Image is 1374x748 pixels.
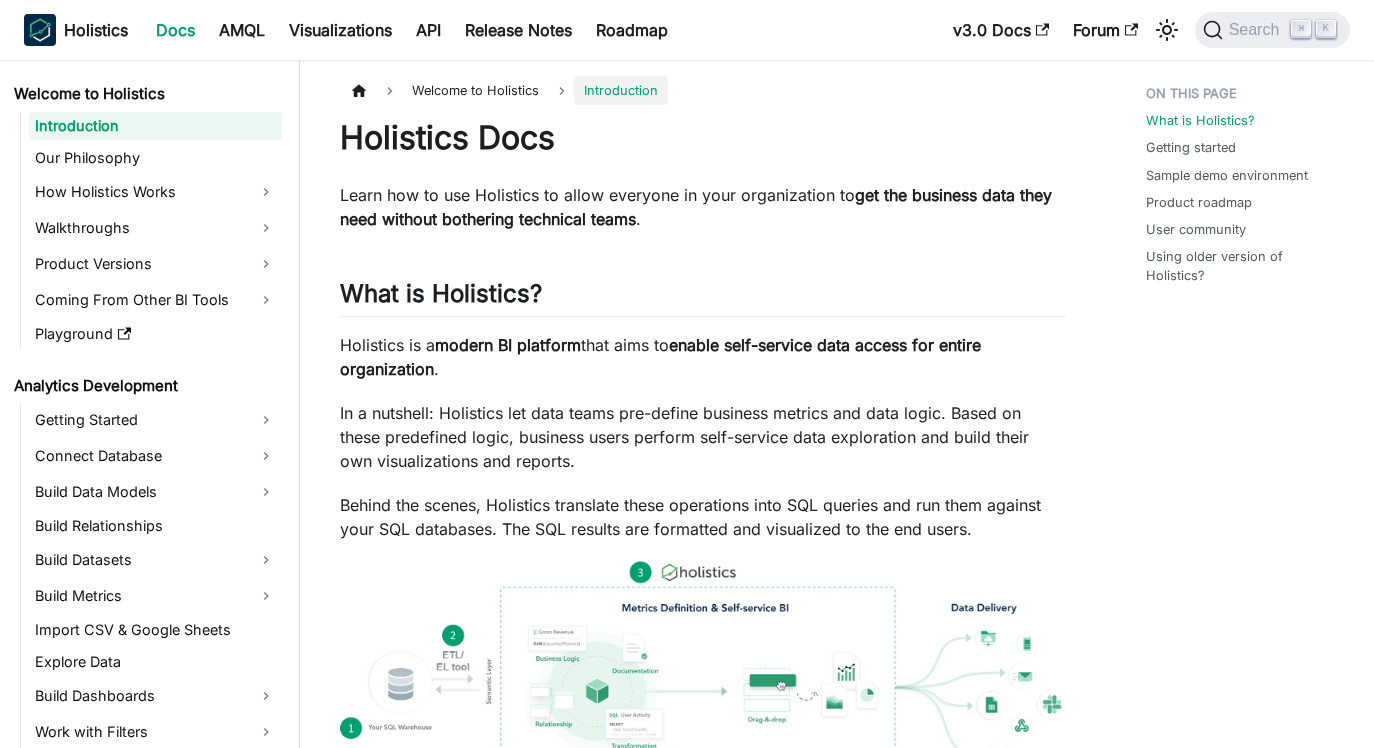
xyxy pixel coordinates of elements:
a: Build Metrics [29,580,282,612]
p: Learn how to use Holistics to allow everyone in your organization to . [340,183,1066,231]
a: Build Dashboards [29,680,282,712]
a: Build Data Models [29,476,282,508]
h2: What is Holistics? [340,279,1066,317]
span: Search [1223,21,1292,39]
a: Welcome to Holistics [8,80,282,108]
a: Getting started [1146,138,1236,157]
a: Playground [29,320,282,348]
a: Sample demo environment [1146,166,1308,185]
a: Home page [340,76,378,105]
kbd: ⌘ [1291,20,1311,38]
a: Import CSV & Google Sheets [29,616,282,644]
a: API [404,14,453,46]
a: Visualizations [277,14,404,46]
b: Holistics [64,18,128,42]
a: Docs [144,14,207,46]
h1: Holistics Docs [340,118,1066,158]
a: AMQL [207,14,277,46]
nav: Breadcrumbs [340,76,1066,105]
a: Work with Filters [29,716,282,748]
button: Search (Command+K) [1195,12,1350,48]
a: Walkthroughs [29,212,282,244]
span: Welcome to Holistics [402,76,549,105]
a: Connect Database [29,440,282,472]
a: Our Philosophy [29,144,282,172]
a: How Holistics Works [29,176,282,208]
a: User community [1146,220,1246,239]
a: Build Relationships [29,512,282,540]
a: Getting Started [29,404,282,436]
a: Roadmap [584,14,680,46]
a: Explore Data [29,648,282,676]
button: Switch between dark and light mode (currently light mode) [1151,14,1183,46]
p: Holistics is a that aims to . [340,333,1066,381]
p: In a nutshell: Holistics let data teams pre-define business metrics and data logic. Based on thes... [340,401,1066,473]
a: Release Notes [453,14,584,46]
a: What is Holistics? [1146,111,1255,130]
img: Holistics [24,14,56,46]
a: Product roadmap [1146,193,1252,212]
a: HolisticsHolistics [24,14,128,46]
a: Forum [1061,14,1150,46]
a: v3.0 Docs [941,14,1061,46]
a: Product Versions [29,248,282,280]
a: Coming From Other BI Tools [29,284,282,316]
a: Analytics Development [8,372,282,400]
strong: modern BI platform [435,335,581,355]
a: Introduction [29,112,282,140]
a: Using older version of Holistics? [1146,247,1343,285]
p: Behind the scenes, Holistics translate these operations into SQL queries and run them against you... [340,493,1066,541]
kbd: K [1316,20,1336,38]
a: Build Datasets [29,544,282,576]
span: Introduction [574,76,668,105]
